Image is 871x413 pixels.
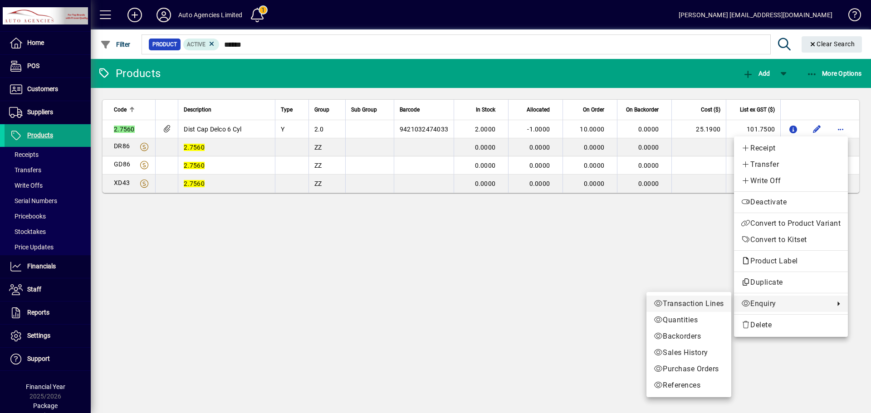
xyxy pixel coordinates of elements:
span: Transfer [741,159,841,170]
span: Purchase Orders [654,364,724,374]
span: References [654,380,724,391]
span: Product Label [741,257,802,265]
span: Delete [741,320,841,330]
span: Convert to Kitset [741,234,841,245]
span: Enquiry [741,298,830,309]
button: Deactivate product [734,194,848,210]
span: Receipt [741,143,841,154]
span: Write Off [741,175,841,186]
span: Deactivate [741,197,841,208]
span: Transaction Lines [654,298,724,309]
span: Quantities [654,315,724,326]
span: Convert to Product Variant [741,218,841,229]
span: Duplicate [741,277,841,288]
span: Sales History [654,347,724,358]
span: Backorders [654,331,724,342]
